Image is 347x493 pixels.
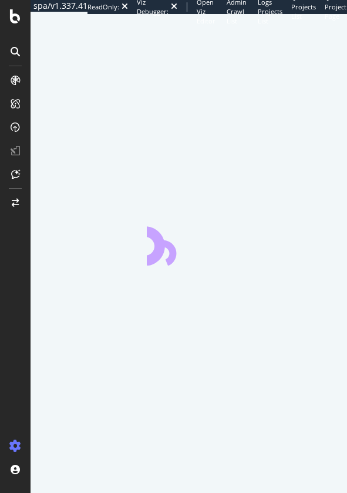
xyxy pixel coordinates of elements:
div: animation [147,223,231,266]
span: Projects List [291,2,316,21]
div: ReadOnly: [87,2,119,12]
span: Project Page [325,2,346,21]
